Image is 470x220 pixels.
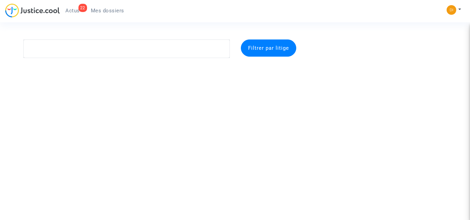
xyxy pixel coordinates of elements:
img: jc-logo.svg [5,3,60,18]
span: Actus [65,8,80,14]
div: 22 [78,4,87,12]
a: Mes dossiers [85,5,130,16]
a: 22Actus [60,5,85,16]
img: d48c2e66606a89822d4b15316adea008 [447,5,456,15]
span: Filtrer par litige [248,45,289,51]
span: Mes dossiers [91,8,124,14]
